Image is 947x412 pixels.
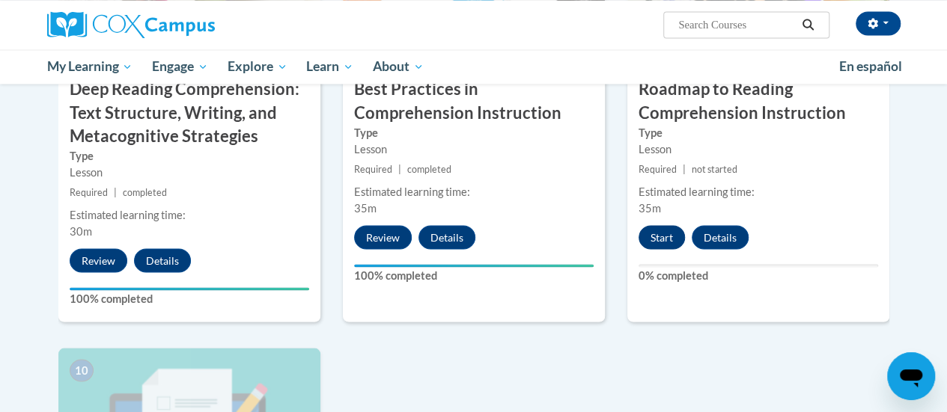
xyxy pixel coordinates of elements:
span: 10 [70,359,94,381]
span: En español [839,58,902,74]
a: My Learning [37,49,143,84]
label: 100% completed [70,290,309,307]
iframe: Button to launch messaging window, conversation in progress [887,352,935,400]
span: Required [70,186,108,197]
label: 0% completed [639,267,878,283]
a: Explore [218,49,297,84]
button: Details [418,225,475,249]
label: 100% completed [354,267,594,283]
a: Engage [142,49,218,84]
label: Type [639,124,878,141]
span: completed [407,163,451,174]
label: Type [70,147,309,164]
span: Explore [228,58,287,76]
button: Review [354,225,412,249]
button: Details [134,248,191,272]
div: Lesson [639,141,878,157]
label: Type [354,124,594,141]
span: Learn [306,58,353,76]
span: My Learning [46,58,133,76]
button: Details [692,225,749,249]
div: Estimated learning time: [639,183,878,200]
a: Cox Campus [47,11,317,38]
span: Required [354,163,392,174]
button: Search [797,16,819,34]
h3: Roadmap to Reading Comprehension Instruction [627,78,889,124]
div: Your progress [70,287,309,290]
span: | [683,163,686,174]
img: Cox Campus [47,11,215,38]
button: Review [70,248,127,272]
div: Estimated learning time: [70,206,309,223]
div: Main menu [36,49,912,84]
span: not started [692,163,737,174]
h3: Deep Reading Comprehension: Text Structure, Writing, and Metacognitive Strategies [58,78,320,147]
span: | [398,163,401,174]
span: 30m [70,224,92,237]
h3: Best Practices in Comprehension Instruction [343,78,605,124]
span: | [114,186,117,197]
a: Learn [296,49,363,84]
a: About [363,49,433,84]
div: Estimated learning time: [354,183,594,200]
span: 35m [354,201,377,214]
span: About [373,58,424,76]
div: Lesson [70,164,309,180]
span: completed [123,186,167,197]
button: Start [639,225,685,249]
span: 35m [639,201,661,214]
div: Lesson [354,141,594,157]
input: Search Courses [677,16,797,34]
a: En español [829,51,912,82]
div: Your progress [354,264,594,267]
button: Account Settings [856,11,901,35]
span: Required [639,163,677,174]
span: Engage [152,58,208,76]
